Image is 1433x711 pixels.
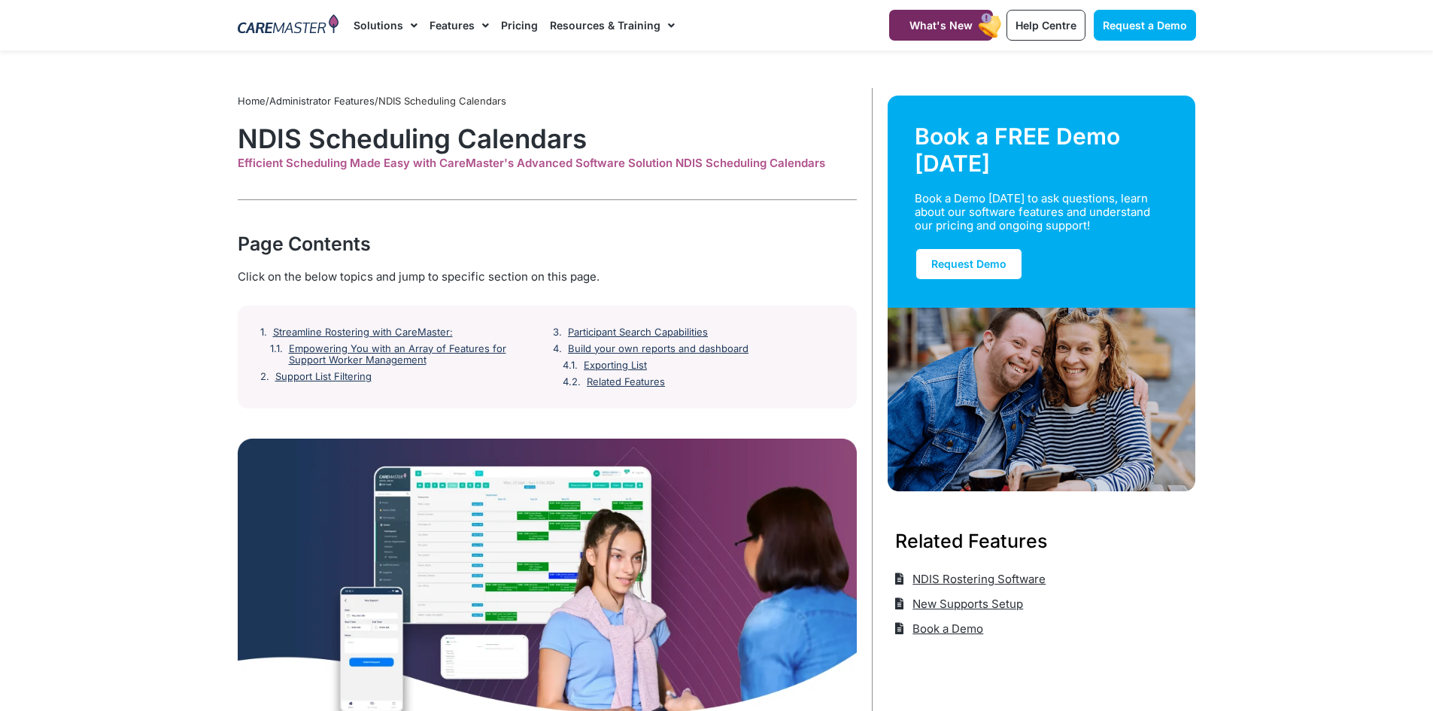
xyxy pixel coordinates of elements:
span: NDIS Rostering Software [909,567,1046,591]
div: Click on the below topics and jump to specific section on this page. [238,269,857,285]
span: / / [238,95,506,107]
div: Book a FREE Demo [DATE] [915,123,1169,177]
a: Empowering You with an Array of Features for Support Worker Management [289,343,542,366]
span: New Supports Setup [909,591,1023,616]
img: Support Worker and NDIS Participant out for a coffee. [888,308,1196,491]
span: NDIS Scheduling Calendars [378,95,506,107]
a: NDIS Rostering Software [895,567,1046,591]
a: Participant Search Capabilities [568,327,708,339]
h1: NDIS Scheduling Calendars [238,123,857,154]
a: Request Demo [915,248,1023,281]
h3: Related Features [895,527,1189,555]
div: Book a Demo [DATE] to ask questions, learn about our software features and understand our pricing... [915,192,1151,232]
a: Build your own reports and dashboard [568,343,748,355]
a: Support List Filtering [275,371,372,383]
a: New Supports Setup [895,591,1024,616]
a: Help Centre [1006,10,1085,41]
img: CareMaster Logo [238,14,339,37]
div: Efficient Scheduling Made Easy with CareMaster's Advanced Software Solution NDIS Scheduling Calen... [238,156,857,170]
span: Help Centre [1016,19,1076,32]
a: Book a Demo [895,616,984,641]
a: Home [238,95,266,107]
div: Page Contents [238,230,857,257]
a: Request a Demo [1094,10,1196,41]
a: Exporting List [584,360,647,372]
a: What's New [889,10,993,41]
span: Book a Demo [909,616,983,641]
span: Request Demo [931,257,1006,270]
a: Related Features [587,376,665,388]
a: Administrator Features [269,95,375,107]
span: What's New [909,19,973,32]
span: Request a Demo [1103,19,1187,32]
a: Streamline Rostering with CareMaster: [273,327,453,339]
